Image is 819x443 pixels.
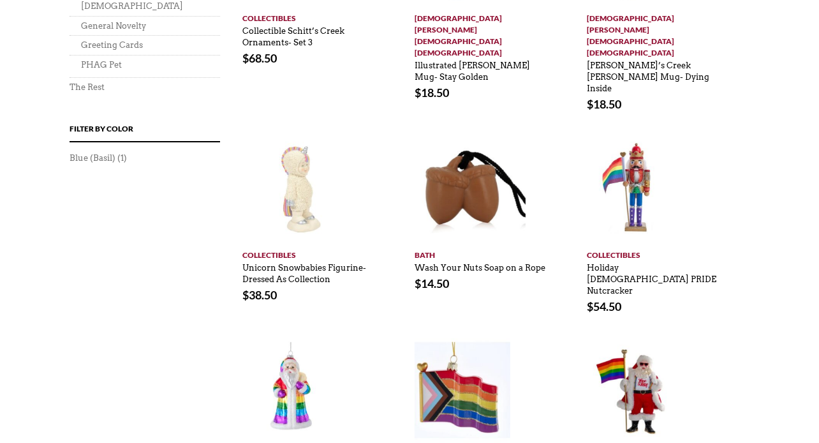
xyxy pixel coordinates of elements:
span: $ [415,276,421,290]
a: Wash Your Nuts Soap on a Rope [415,257,545,273]
a: General Novelty [81,21,146,31]
bdi: 68.50 [242,51,277,65]
span: $ [242,51,249,65]
a: Blue (Basil) [70,153,115,163]
bdi: 18.50 [587,97,621,111]
span: $ [587,97,593,111]
a: Collectibles [242,8,375,24]
h4: Filter by Color [70,123,220,143]
a: Greeting Cards [81,40,143,50]
a: The Rest [70,82,105,92]
bdi: 18.50 [415,86,449,100]
a: Collectibles [587,244,719,261]
a: Illustrated [PERSON_NAME] Mug- Stay Golden [415,54,530,82]
a: PHAG Pet [81,60,122,70]
a: Holiday [DEMOGRAPHIC_DATA] PRIDE Nutcracker [587,257,716,296]
a: Collectible Schitt’s Creek Ornaments- Set 3 [242,20,344,48]
a: [DEMOGRAPHIC_DATA][PERSON_NAME][DEMOGRAPHIC_DATA][DEMOGRAPHIC_DATA] [587,8,719,59]
span: (1) [117,153,127,163]
a: [PERSON_NAME]’s Creek [PERSON_NAME] Mug- Dying Inside [587,54,709,94]
span: $ [415,86,421,100]
bdi: 38.50 [242,288,277,302]
span: $ [587,299,593,313]
bdi: 14.50 [415,276,449,290]
span: $ [242,288,249,302]
a: Collectibles [242,244,375,261]
bdi: 54.50 [587,299,621,313]
a: Unicorn Snowbabies Figurine- Dressed As Collection [242,257,366,285]
a: Bath [415,244,547,261]
a: [DEMOGRAPHIC_DATA][PERSON_NAME][DEMOGRAPHIC_DATA][DEMOGRAPHIC_DATA] [415,8,547,59]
